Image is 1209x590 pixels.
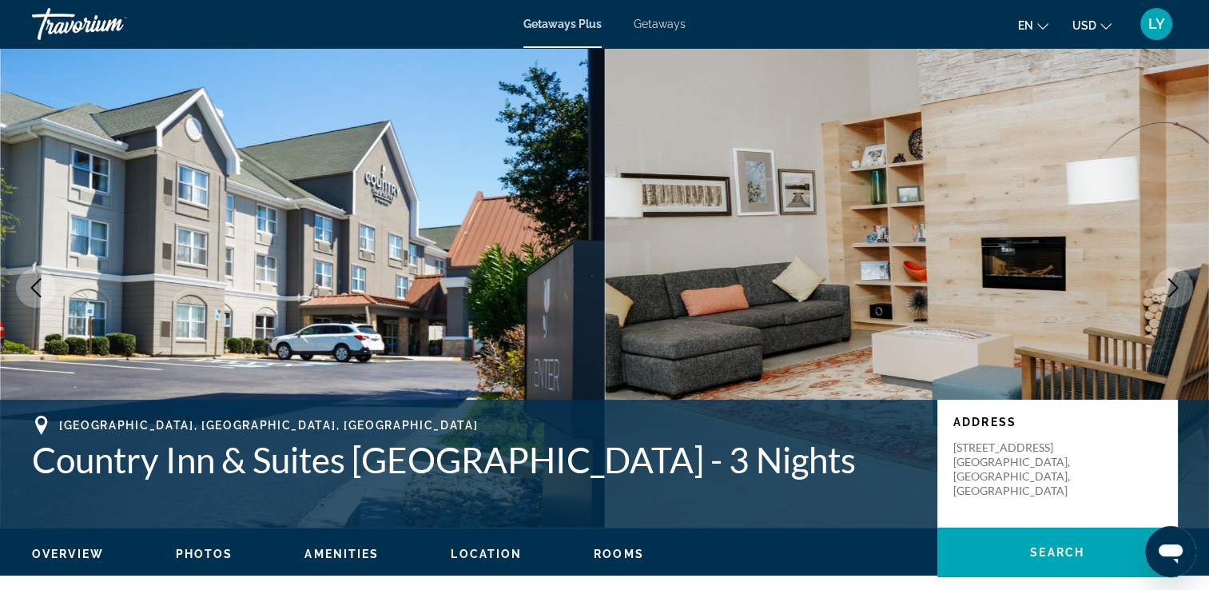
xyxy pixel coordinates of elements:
[1135,7,1177,41] button: User Menu
[304,548,379,560] span: Amenities
[176,547,233,561] button: Photos
[953,416,1161,429] p: Address
[1145,526,1196,577] iframe: Button to launch messaging window
[16,268,56,308] button: Previous image
[1072,14,1112,37] button: Change currency
[304,547,379,561] button: Amenities
[1030,546,1084,559] span: Search
[451,548,522,560] span: Location
[634,18,686,30] a: Getaways
[1018,19,1033,32] span: en
[59,419,478,432] span: [GEOGRAPHIC_DATA], [GEOGRAPHIC_DATA], [GEOGRAPHIC_DATA]
[1148,16,1165,32] span: LY
[1072,19,1096,32] span: USD
[32,547,104,561] button: Overview
[523,18,602,30] a: Getaways Plus
[1018,14,1048,37] button: Change language
[953,441,1081,498] p: [STREET_ADDRESS] [GEOGRAPHIC_DATA], [GEOGRAPHIC_DATA], [GEOGRAPHIC_DATA]
[176,548,233,560] span: Photos
[937,528,1177,577] button: Search
[594,548,644,560] span: Rooms
[32,548,104,560] span: Overview
[1153,268,1193,308] button: Next image
[451,547,522,561] button: Location
[594,547,644,561] button: Rooms
[32,3,192,45] a: Travorium
[32,439,921,480] h1: Country Inn & Suites [GEOGRAPHIC_DATA] - 3 Nights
